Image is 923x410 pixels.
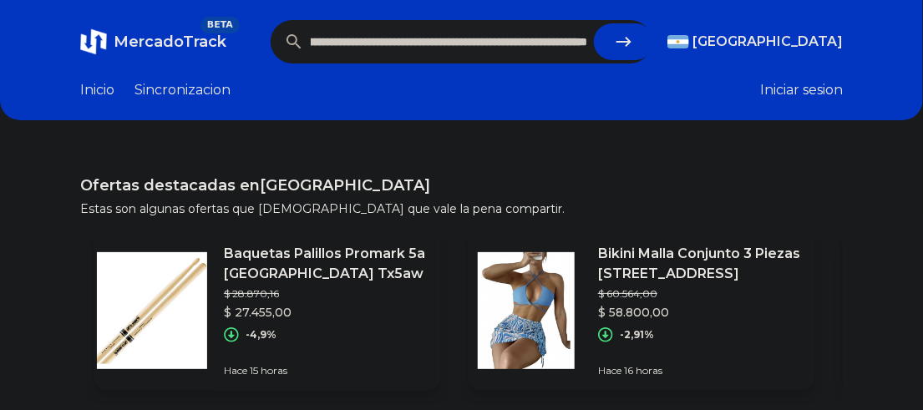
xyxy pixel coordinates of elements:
p: Baquetas Palillos Promark 5a [GEOGRAPHIC_DATA] Tx5aw [224,244,428,284]
a: Featured imageBaquetas Palillos Promark 5a [GEOGRAPHIC_DATA] Tx5aw$ 28.870,16$ 27.455,00-4,9%Hace... [94,230,441,391]
a: MercadoTrackBETA [80,28,226,55]
button: [GEOGRAPHIC_DATA] [667,32,843,52]
p: $ 27.455,00 [224,304,428,321]
span: [GEOGRAPHIC_DATA] [692,32,843,52]
a: Featured imageBikini Malla Conjunto 3 Piezas [STREET_ADDRESS]$ 60.564,00$ 58.800,00-2,91%Hace 16 ... [468,230,815,391]
img: Argentina [667,35,689,48]
p: $ 28.870,16 [224,287,428,301]
p: Hace 15 horas [224,364,428,377]
span: BETA [200,17,240,33]
img: Featured image [468,252,585,369]
p: -4,9% [246,328,276,342]
p: Estas son algunas ofertas que [DEMOGRAPHIC_DATA] que vale la pena compartir. [80,200,843,217]
a: Inicio [80,80,114,100]
a: Sincronizacion [134,80,231,100]
span: MercadoTrack [114,33,226,51]
img: MercadoTrack [80,28,107,55]
p: $ 58.800,00 [598,304,802,321]
p: Hace 16 horas [598,364,802,377]
button: Iniciar sesion [760,80,843,100]
h1: Ofertas destacadas en [GEOGRAPHIC_DATA] [80,174,843,197]
p: $ 60.564,00 [598,287,802,301]
p: Bikini Malla Conjunto 3 Piezas [STREET_ADDRESS] [598,244,802,284]
p: -2,91% [620,328,654,342]
img: Featured image [94,252,210,369]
